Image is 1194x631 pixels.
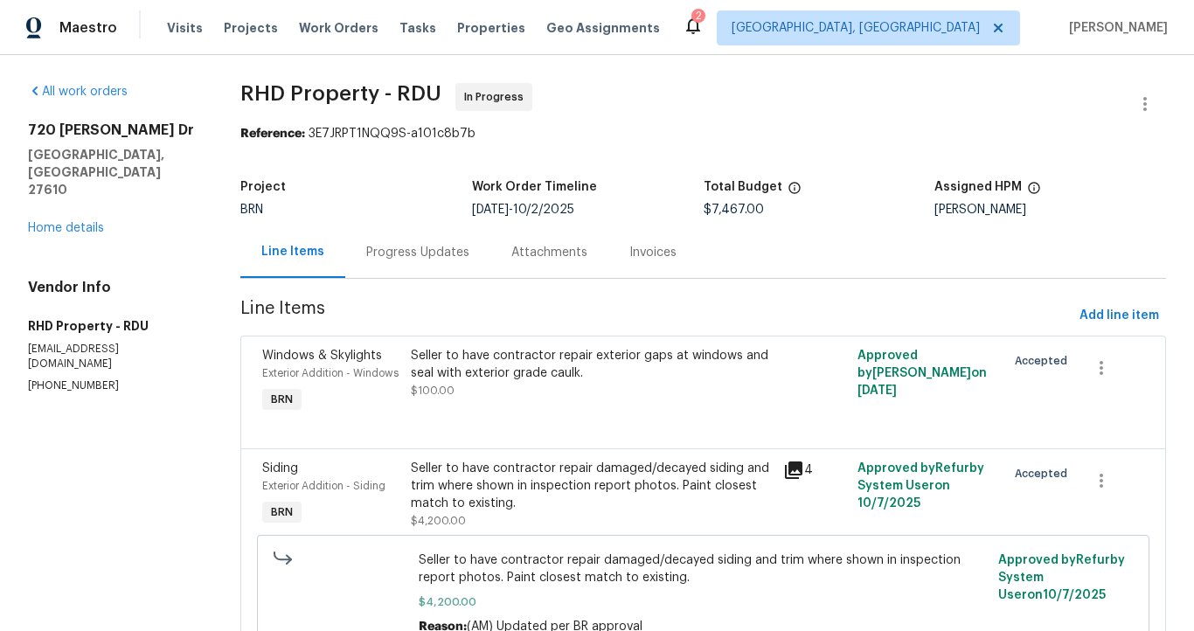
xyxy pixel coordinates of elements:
[629,244,677,261] div: Invoices
[224,19,278,37] span: Projects
[704,204,764,216] span: $7,467.00
[934,204,1166,216] div: [PERSON_NAME]
[264,503,300,521] span: BRN
[299,19,378,37] span: Work Orders
[262,368,399,378] span: Exterior Addition - Windows
[1062,19,1168,37] span: [PERSON_NAME]
[262,481,385,491] span: Exterior Addition - Siding
[411,347,772,382] div: Seller to have contractor repair exterior gaps at windows and seal with exterior grade caulk.
[472,181,597,193] h5: Work Order Timeline
[464,88,531,106] span: In Progress
[261,243,324,260] div: Line Items
[411,385,455,396] span: $100.00
[472,204,509,216] span: [DATE]
[1073,300,1166,332] button: Add line item
[419,551,988,586] span: Seller to have contractor repair damaged/decayed siding and trim where shown in inspection report...
[1027,181,1041,204] span: The hpm assigned to this work order.
[28,222,104,234] a: Home details
[28,317,198,335] h5: RHD Property - RDU
[696,7,702,24] div: 2
[732,19,980,37] span: [GEOGRAPHIC_DATA], [GEOGRAPHIC_DATA]
[366,244,469,261] div: Progress Updates
[264,391,300,408] span: BRN
[472,204,574,216] span: -
[998,554,1125,601] span: Approved by Refurby System User on
[28,146,198,198] h5: [GEOGRAPHIC_DATA], [GEOGRAPHIC_DATA] 27610
[28,279,198,296] h4: Vendor Info
[457,19,525,37] span: Properties
[262,350,382,362] span: Windows & Skylights
[546,19,660,37] span: Geo Assignments
[419,593,988,611] span: $4,200.00
[857,462,984,510] span: Approved by Refurby System User on
[240,128,305,140] b: Reference:
[240,83,441,104] span: RHD Property - RDU
[857,497,920,510] span: 10/7/2025
[788,181,802,204] span: The total cost of line items that have been proposed by Opendoor. This sum includes line items th...
[934,181,1022,193] h5: Assigned HPM
[59,19,117,37] span: Maestro
[240,125,1166,142] div: 3E7JRPT1NQQ9S-a101c8b7b
[411,460,772,512] div: Seller to have contractor repair damaged/decayed siding and trim where shown in inspection report...
[240,181,286,193] h5: Project
[262,462,298,475] span: Siding
[28,378,198,393] p: [PHONE_NUMBER]
[511,244,587,261] div: Attachments
[783,460,847,481] div: 4
[857,350,987,397] span: Approved by [PERSON_NAME] on
[513,204,574,216] span: 10/2/2025
[28,342,198,371] p: [EMAIL_ADDRESS][DOMAIN_NAME]
[399,22,436,34] span: Tasks
[1015,352,1074,370] span: Accepted
[167,19,203,37] span: Visits
[240,300,1073,332] span: Line Items
[1079,305,1159,327] span: Add line item
[857,385,897,397] span: [DATE]
[28,121,198,139] h2: 720 [PERSON_NAME] Dr
[704,181,782,193] h5: Total Budget
[240,204,263,216] span: BRN
[28,86,128,98] a: All work orders
[1015,465,1074,482] span: Accepted
[411,516,466,526] span: $4,200.00
[1043,589,1106,601] span: 10/7/2025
